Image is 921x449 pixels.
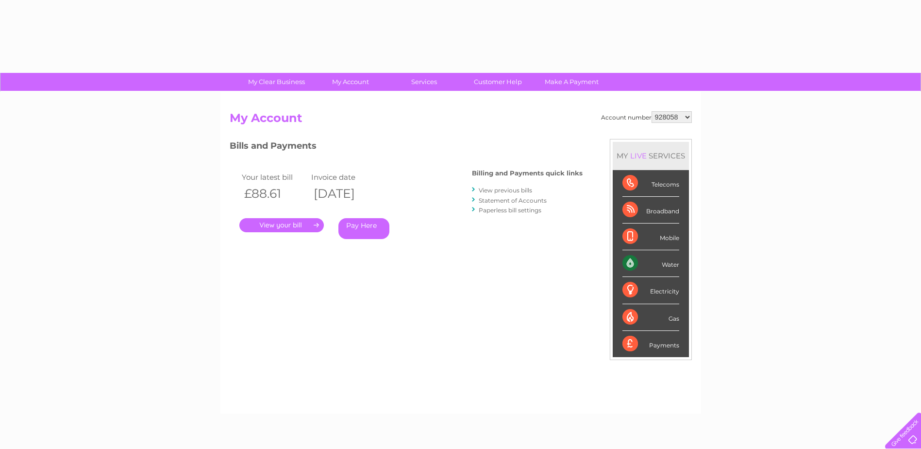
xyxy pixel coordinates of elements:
[230,139,583,156] h3: Bills and Payments
[532,73,612,91] a: Make A Payment
[479,197,547,204] a: Statement of Accounts
[622,277,679,304] div: Electricity
[309,184,379,204] th: [DATE]
[628,151,649,160] div: LIVE
[239,218,324,232] a: .
[310,73,390,91] a: My Account
[622,304,679,331] div: Gas
[622,250,679,277] div: Water
[236,73,317,91] a: My Clear Business
[472,170,583,177] h4: Billing and Payments quick links
[622,224,679,250] div: Mobile
[239,171,309,184] td: Your latest bill
[384,73,464,91] a: Services
[622,170,679,197] div: Telecoms
[601,111,692,123] div: Account number
[622,197,679,224] div: Broadband
[479,187,532,194] a: View previous bills
[622,331,679,357] div: Payments
[230,111,692,130] h2: My Account
[479,207,541,214] a: Paperless bill settings
[338,218,389,239] a: Pay Here
[458,73,538,91] a: Customer Help
[239,184,309,204] th: £88.61
[613,142,689,170] div: MY SERVICES
[309,171,379,184] td: Invoice date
